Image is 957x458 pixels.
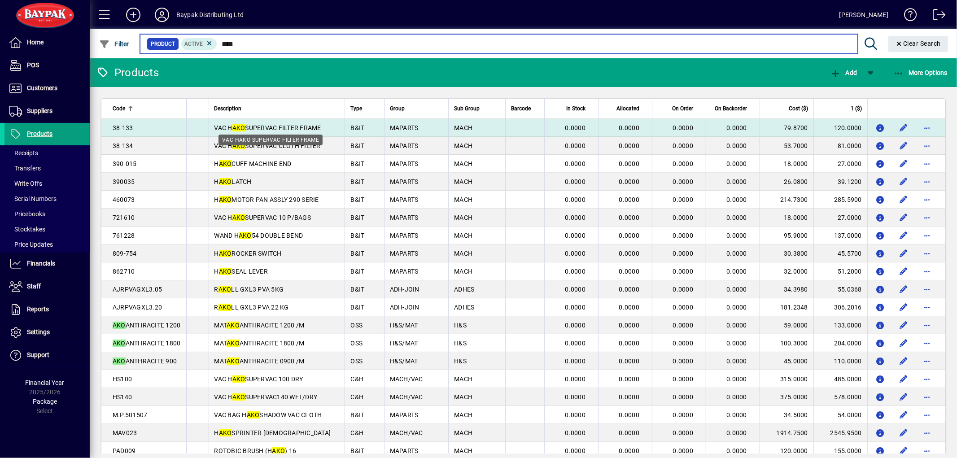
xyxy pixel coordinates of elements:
[673,358,694,365] span: 0.0000
[616,104,639,113] span: Allocated
[113,104,125,113] span: Code
[727,214,747,221] span: 0.0000
[619,250,640,257] span: 0.0000
[828,65,859,81] button: Add
[920,372,934,386] button: More options
[4,344,90,366] a: Support
[619,124,640,131] span: 0.0000
[673,322,694,329] span: 0.0000
[214,268,268,275] span: H SEAL LEVER
[4,321,90,344] a: Settings
[350,286,364,293] span: B&IT
[673,340,694,347] span: 0.0000
[219,160,232,167] em: AKO
[99,40,129,48] span: Filter
[113,178,135,185] span: 390035
[896,300,911,314] button: Edit
[454,160,472,167] span: MACH
[4,100,90,122] a: Suppliers
[350,375,363,383] span: C&H
[454,304,474,311] span: ADHES
[454,142,472,149] span: MACH
[454,268,472,275] span: MACH
[813,209,867,227] td: 27.0000
[9,149,38,157] span: Receipts
[813,191,867,209] td: 285.5900
[113,340,126,347] em: AKO
[896,372,911,386] button: Edit
[390,142,419,149] span: MAPARTS
[113,232,135,239] span: 761228
[511,104,531,113] span: Barcode
[390,304,420,311] span: ADH-JOIN
[4,253,90,275] a: Financials
[350,124,364,131] span: B&IT
[727,250,747,257] span: 0.0000
[673,286,694,293] span: 0.0000
[181,38,217,50] mat-chip: Activation Status: Active
[896,426,911,440] button: Edit
[920,282,934,297] button: More options
[214,393,318,401] span: VAC H SUPERVAC140 WET/DRY
[896,157,911,171] button: Edit
[227,358,240,365] em: AKO
[27,39,44,46] span: Home
[350,142,364,149] span: B&IT
[896,174,911,189] button: Edit
[96,65,159,80] div: Products
[113,104,181,113] div: Code
[9,226,45,233] span: Stocktakes
[896,210,911,225] button: Edit
[920,318,934,332] button: More options
[673,178,694,185] span: 0.0000
[920,444,934,458] button: More options
[893,69,948,76] span: More Options
[760,137,813,155] td: 53.7000
[113,250,137,257] span: 809-754
[813,227,867,244] td: 137.0000
[673,375,694,383] span: 0.0000
[760,262,813,280] td: 32.0000
[239,232,252,239] em: AKO
[227,340,240,347] em: AKO
[619,232,640,239] span: 0.0000
[97,36,131,52] button: Filter
[454,104,480,113] span: Sub Group
[214,104,242,113] span: Description
[214,358,305,365] span: MAT ANTHRACITE 0900 /M
[727,286,747,293] span: 0.0000
[350,178,364,185] span: B&IT
[658,104,701,113] div: On Order
[920,192,934,207] button: More options
[760,227,813,244] td: 95.9000
[619,375,640,383] span: 0.0000
[227,322,240,329] em: AKO
[813,244,867,262] td: 45.5700
[565,124,586,131] span: 0.0000
[813,119,867,137] td: 120.0000
[454,232,472,239] span: MACH
[813,334,867,352] td: 204.0000
[113,322,181,329] span: ANTHRACITE 1200
[185,41,203,47] span: Active
[390,104,443,113] div: Group
[920,264,934,279] button: More options
[27,328,50,336] span: Settings
[565,358,586,365] span: 0.0000
[727,160,747,167] span: 0.0000
[760,191,813,209] td: 214.7300
[565,214,586,221] span: 0.0000
[926,2,946,31] a: Logout
[673,124,694,131] span: 0.0000
[619,358,640,365] span: 0.0000
[219,268,232,275] em: AKO
[27,61,39,69] span: POS
[673,142,694,149] span: 0.0000
[113,142,133,149] span: 38-134
[4,161,90,176] a: Transfers
[888,36,948,52] button: Clear
[350,196,364,203] span: B&IT
[214,304,289,311] span: R LL GXL3 PVA 22 KG
[813,388,867,406] td: 578.0000
[232,214,245,221] em: AKO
